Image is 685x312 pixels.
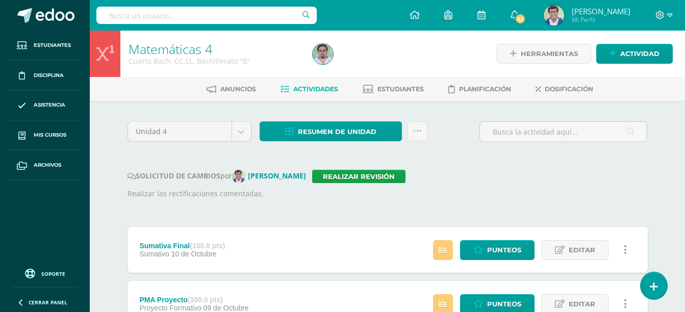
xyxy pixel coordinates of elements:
[129,40,212,58] a: Matemáticas 4
[232,170,245,183] img: c05d69b31fbd722242b6e8c907a12cb0.png
[139,250,169,258] span: Sumativo
[139,304,201,312] span: Proyecto Formativo
[29,299,67,306] span: Cerrar panel
[220,85,256,93] span: Anuncios
[544,5,564,25] img: b46573023e8a10d5c8a4176346771f40.png
[596,44,673,64] a: Actividad
[8,91,82,121] a: Asistencia
[129,42,300,56] h1: Matemáticas 4
[139,296,248,304] div: PMA Proyecto
[12,266,78,280] a: Soporte
[128,122,251,141] a: Unidad 4
[363,81,424,97] a: Estudiantes
[188,296,223,304] strong: (100.0 pts)
[448,81,511,97] a: Planificación
[298,122,376,141] span: Resumen de unidad
[139,242,225,250] div: Sumativa Final
[572,6,630,16] span: [PERSON_NAME]
[569,241,595,259] span: Editar
[128,170,648,183] div: por
[190,242,225,250] strong: (100.0 pts)
[136,122,224,141] span: Unidad 4
[460,240,535,260] a: Punteos
[8,120,82,150] a: Mis cursos
[207,81,256,97] a: Anuncios
[260,121,402,141] a: Resumen de unidad
[34,41,71,49] span: Estudiantes
[8,31,82,61] a: Estudiantes
[536,81,593,97] a: Dosificación
[497,44,591,64] a: Herramientas
[128,188,648,199] p: Realizar las rectificaciones comentadas.
[293,85,338,93] span: Actividades
[487,241,521,259] span: Punteos
[480,122,647,142] input: Busca la actividad aquí...
[34,161,61,169] span: Archivos
[515,13,526,24] span: 23
[129,56,300,66] div: Cuarto Bach. CC.LL. Bachillerato 'B'
[8,61,82,91] a: Disciplina
[459,85,511,93] span: Planificación
[313,44,333,64] img: f06f2e3b1dffdd22395e1c7388ef173e.png
[8,150,82,180] a: Archivos
[96,7,317,24] input: Busca un usuario...
[620,44,659,63] span: Actividad
[34,71,64,80] span: Disciplina
[248,171,306,180] strong: [PERSON_NAME]
[312,170,405,183] a: Realizar revisión
[545,85,593,93] span: Dosificación
[232,171,312,180] a: [PERSON_NAME]
[171,250,217,258] span: 10 de Octubre
[34,101,65,109] span: Asistencia
[281,81,338,97] a: Actividades
[204,304,249,312] span: 09 de Octubre
[128,171,220,180] strong: SOLICITUD DE CAMBIOS
[521,44,578,63] span: Herramientas
[41,270,65,277] span: Soporte
[34,131,66,139] span: Mis cursos
[377,85,424,93] span: Estudiantes
[572,15,630,24] span: Mi Perfil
